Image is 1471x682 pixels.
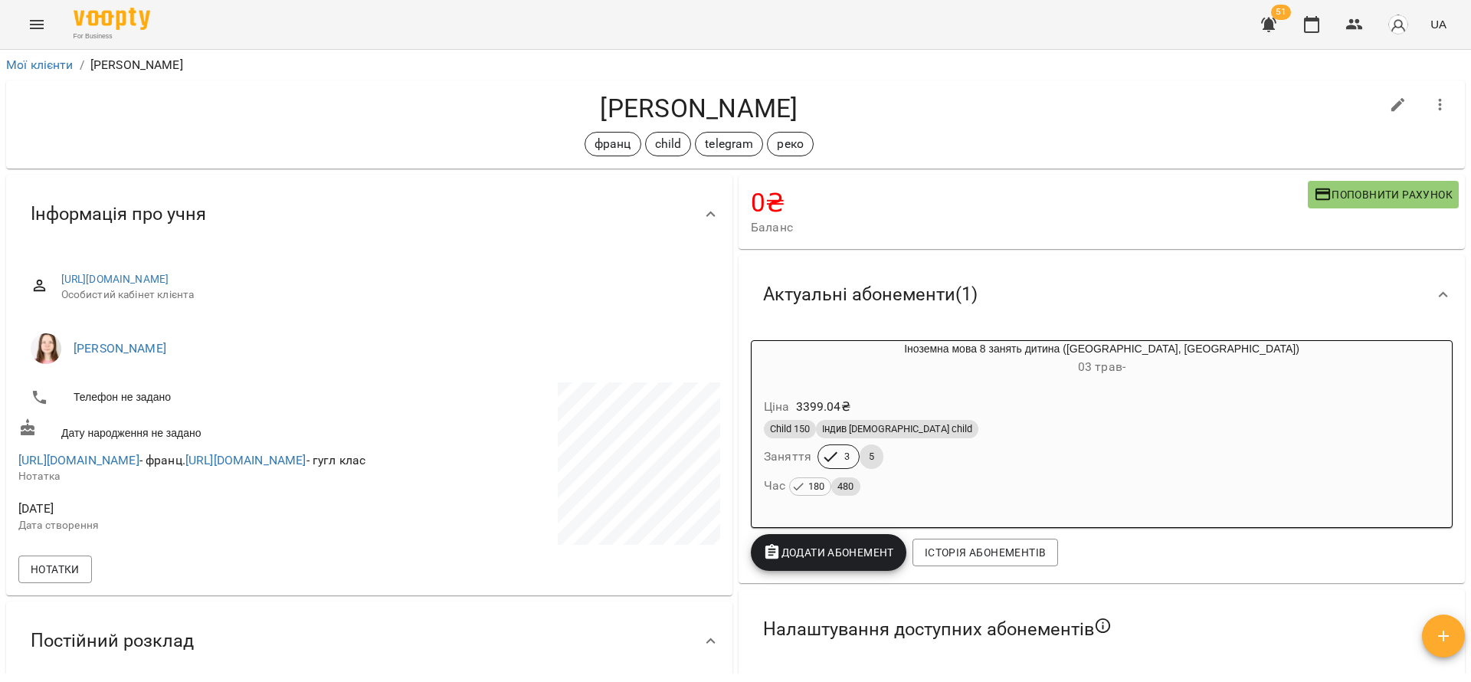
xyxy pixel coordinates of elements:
button: UA [1424,10,1453,38]
span: Поповнити рахунок [1314,185,1453,204]
span: 480 [831,478,860,495]
span: Додати Абонемент [763,543,894,562]
h6: Заняття [764,446,811,467]
p: telegram [705,135,753,153]
div: telegram [695,132,763,156]
p: [PERSON_NAME] [90,56,183,74]
div: Постійний розклад [6,602,732,680]
span: Актуальні абонементи ( 1 ) [763,283,978,307]
div: Іноземна мова 8 занять дитина ([GEOGRAPHIC_DATA], [GEOGRAPHIC_DATA]) [752,341,1452,378]
span: [DATE] [18,500,366,518]
span: Особистий кабінет клієнта [61,287,708,303]
a: [PERSON_NAME] [74,341,166,356]
p: 3399.04 ₴ [796,398,850,416]
img: Voopty Logo [74,8,150,30]
div: Дату народження не задано [15,415,369,444]
button: Історія абонементів [912,539,1058,566]
span: Постійний розклад [31,629,194,653]
span: Інформація про учня [31,202,206,226]
div: Актуальні абонементи(1) [739,255,1465,334]
p: Дата створення [18,518,366,533]
p: Нотатка [18,469,366,484]
span: 180 [802,478,831,495]
span: Баланс [751,218,1308,237]
button: Іноземна мова 8 занять дитина ([GEOGRAPHIC_DATA], [GEOGRAPHIC_DATA])03 трав- Ціна3399.04₴Child 15... [752,341,1452,515]
svg: Якщо не обрано жодного, клієнт зможе побачити всі публічні абонементи [1094,617,1112,635]
h4: 0 ₴ [751,187,1308,218]
span: 5 [860,450,883,464]
li: Телефон не задано [18,382,366,413]
button: Поповнити рахунок [1308,181,1459,208]
a: Мої клієнти [6,57,74,72]
span: For Business [74,31,150,41]
a: [URL][DOMAIN_NAME] [61,273,169,285]
img: Клещевнікова Анна Анатоліївна [31,333,61,364]
span: 3 [835,450,859,464]
h6: Ціна [764,396,790,418]
span: Налаштування доступних абонементів [763,617,1112,641]
span: Індив [DEMOGRAPHIC_DATA] child [816,422,978,436]
p: франц [595,135,631,153]
span: UA [1430,16,1446,32]
button: Додати Абонемент [751,534,906,571]
h4: [PERSON_NAME] [18,93,1380,124]
div: Інформація про учня [6,175,732,254]
span: - франц. - гугл клас [18,453,365,467]
span: Нотатки [31,560,80,579]
span: Child 150 [764,422,816,436]
div: реко [767,132,814,156]
img: avatar_s.png [1387,14,1409,35]
span: 03 трав - [1078,359,1125,374]
button: Menu [18,6,55,43]
div: Налаштування доступних абонементів [739,589,1465,669]
a: [URL][DOMAIN_NAME] [18,453,139,467]
li: / [80,56,84,74]
div: франц [585,132,641,156]
span: 51 [1271,5,1291,20]
h6: Час [764,475,860,497]
button: Нотатки [18,556,92,583]
span: Історія абонементів [925,543,1046,562]
a: [URL][DOMAIN_NAME] [185,453,306,467]
p: реко [777,135,804,153]
nav: breadcrumb [6,56,1465,74]
div: child [645,132,692,156]
p: child [655,135,682,153]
